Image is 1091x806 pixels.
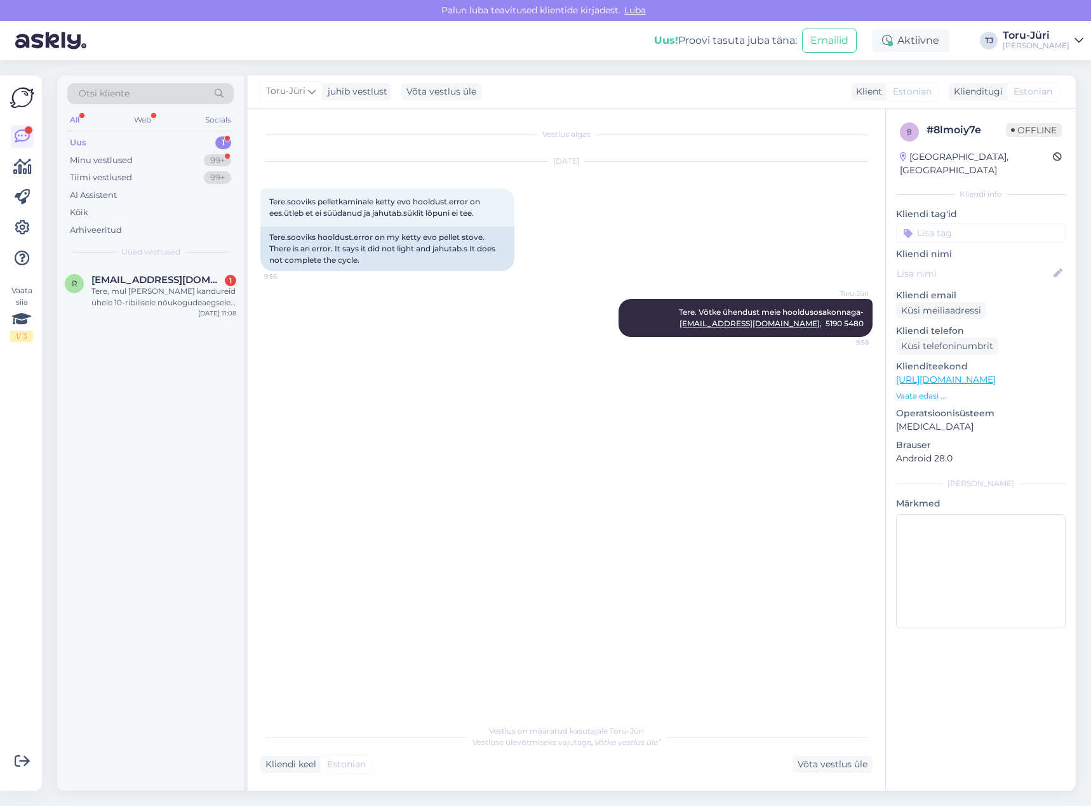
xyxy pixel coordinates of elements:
[896,420,1066,433] p: [MEDICAL_DATA]
[204,154,231,167] div: 99+
[489,726,644,736] span: Vestlus on määratud kasutajale Toru-Jüri
[896,208,1066,221] p: Kliendi tag'id
[10,86,34,110] img: Askly Logo
[896,439,1066,452] p: Brauser
[1003,30,1069,41] div: Toru-Jüri
[900,150,1053,177] div: [GEOGRAPHIC_DATA], [GEOGRAPHIC_DATA]
[204,171,231,184] div: 99+
[907,127,912,136] span: 8
[91,274,224,286] span: rausmari85@gmail.com
[654,33,797,48] div: Proovi tasuta juba täna:
[1003,30,1083,51] a: Toru-Jüri[PERSON_NAME]
[654,34,678,46] b: Uus!
[1006,123,1062,137] span: Offline
[821,338,869,347] span: 9:58
[260,129,873,140] div: Vestlus algas
[821,289,869,298] span: Toru-Jüri
[472,737,661,747] span: Vestluse ülevõtmiseks vajutage
[896,452,1066,465] p: Android 28.0
[401,83,481,100] div: Võta vestlus üle
[896,302,986,319] div: Küsi meiliaadressi
[896,223,1066,242] input: Lisa tag
[893,85,932,98] span: Estonian
[793,756,873,773] div: Võta vestlus üle
[70,189,117,202] div: AI Assistent
[896,407,1066,420] p: Operatsioonisüsteem
[10,331,33,342] div: 1 / 3
[10,285,33,342] div: Vaata siia
[269,197,482,218] span: Tere.sooviks pelletkaminale ketty evo hooldust.error on ees.ütleb et ei süüdanud ja jahutab.sükli...
[79,87,130,100] span: Otsi kliente
[70,171,132,184] div: Tiimi vestlused
[927,122,1006,138] div: # 8lmoiy7e
[70,206,88,219] div: Kõik
[260,155,873,167] div: [DATE]
[802,29,857,53] button: Emailid
[203,112,234,128] div: Socials
[851,85,882,98] div: Klient
[198,308,236,318] div: [DATE] 11:08
[70,136,86,149] div: Uus
[67,112,82,128] div: All
[131,112,154,128] div: Web
[896,289,1066,302] p: Kliendi email
[215,136,231,149] div: 1
[591,737,661,747] i: „Võtke vestlus üle”
[70,154,133,167] div: Minu vestlused
[264,272,312,281] span: 9:56
[949,85,1003,98] div: Klienditugi
[121,246,180,258] span: Uued vestlused
[266,84,305,98] span: Toru-Jüri
[872,29,949,52] div: Aktiivne
[1003,41,1069,51] div: [PERSON_NAME]
[72,279,77,288] span: r
[896,497,1066,510] p: Märkmed
[70,224,122,237] div: Arhiveeritud
[896,324,1066,338] p: Kliendi telefon
[260,227,514,271] div: Tere.sooviks hooldust.error on my ketty evo pellet stove. There is an error. It says it did not l...
[91,286,236,308] div: Tere, mul [PERSON_NAME] kandureid ühele 10-ribilisele nõukogudeaegsele malmradikale. Kas teil ole...
[323,85,387,98] div: juhib vestlust
[896,338,998,355] div: Küsi telefoninumbrit
[1014,85,1052,98] span: Estonian
[896,360,1066,373] p: Klienditeekond
[897,267,1051,281] input: Lisa nimi
[679,307,864,328] span: Tere. Võtke ühendust meie hooldusosakonnaga- , 5190 5480
[679,319,820,328] a: [EMAIL_ADDRESS][DOMAIN_NAME]
[225,275,236,286] div: 1
[980,32,998,50] div: TJ
[896,478,1066,489] div: [PERSON_NAME]
[896,248,1066,261] p: Kliendi nimi
[896,374,996,385] a: [URL][DOMAIN_NAME]
[896,390,1066,402] p: Vaata edasi ...
[620,4,650,16] span: Luba
[260,758,316,771] div: Kliendi keel
[327,758,366,771] span: Estonian
[896,188,1066,200] div: Kliendi info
